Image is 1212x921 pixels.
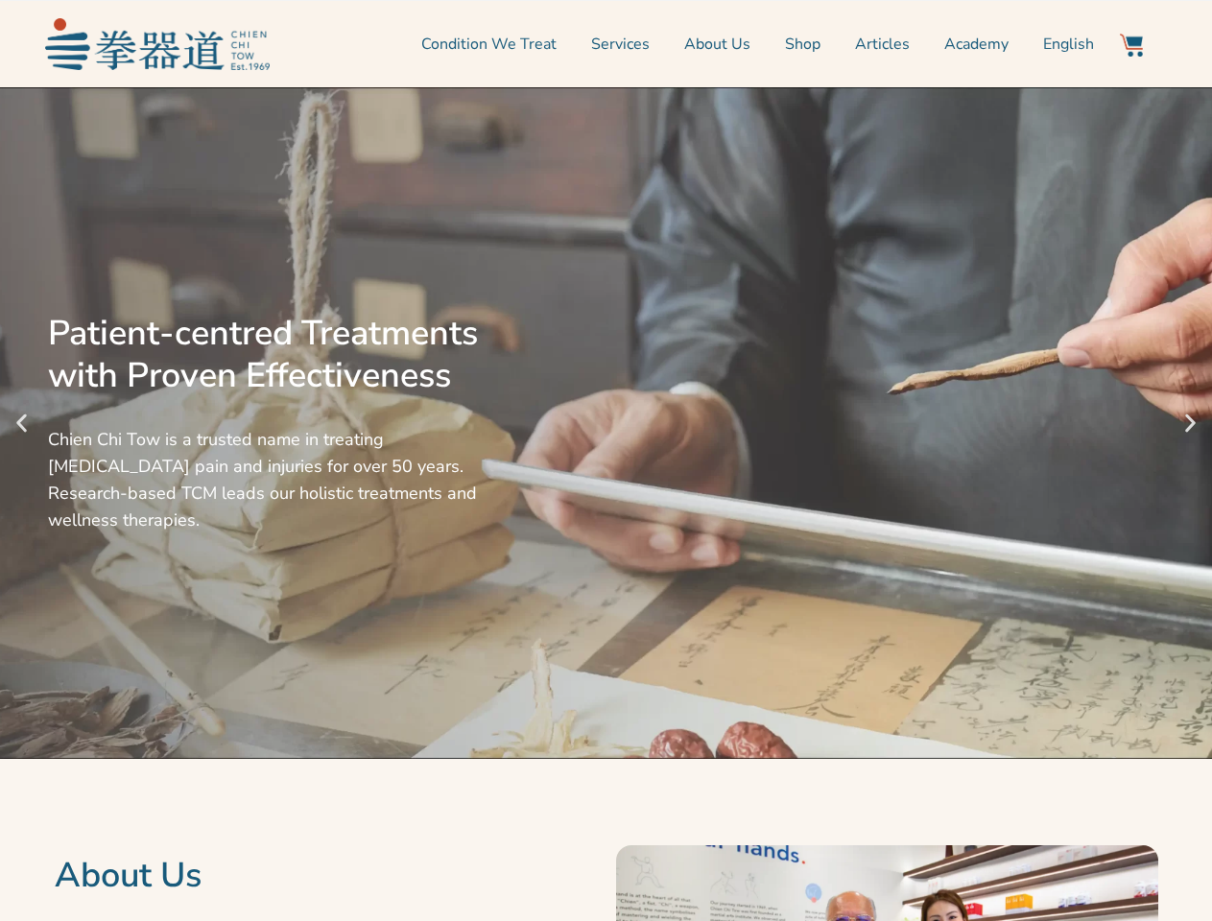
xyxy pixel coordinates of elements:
[944,20,1009,68] a: Academy
[684,20,750,68] a: About Us
[785,20,820,68] a: Shop
[1120,34,1143,57] img: Website Icon-03
[855,20,910,68] a: Articles
[591,20,650,68] a: Services
[48,313,506,397] div: Patient-centred Treatments with Proven Effectiveness
[1178,412,1202,436] div: Next slide
[279,20,1095,68] nav: Menu
[55,855,597,897] h2: About Us
[421,20,557,68] a: Condition We Treat
[10,412,34,436] div: Previous slide
[1043,20,1094,68] a: Switch to English
[48,426,506,533] div: Chien Chi Tow is a trusted name in treating [MEDICAL_DATA] pain and injuries for over 50 years. R...
[1043,33,1094,56] span: English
